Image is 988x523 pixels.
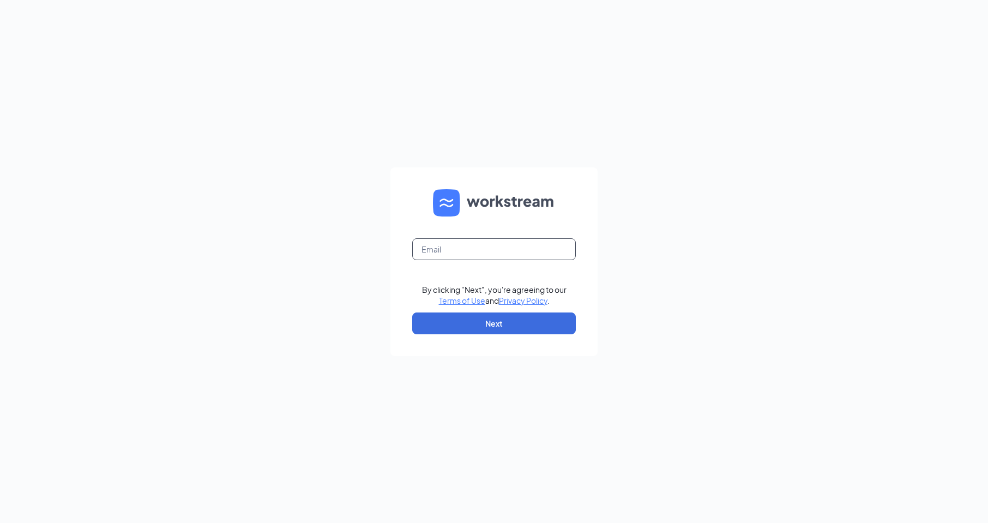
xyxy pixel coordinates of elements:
div: By clicking "Next", you're agreeing to our and . [422,284,567,306]
img: WS logo and Workstream text [433,189,555,217]
button: Next [412,312,576,334]
a: Privacy Policy [499,296,547,305]
a: Terms of Use [439,296,485,305]
input: Email [412,238,576,260]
